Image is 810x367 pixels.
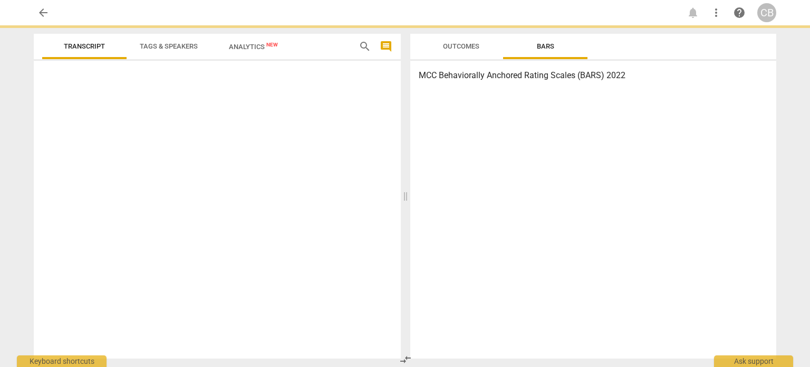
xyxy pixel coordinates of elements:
[380,40,392,53] span: comment
[140,42,198,50] span: Tags & Speakers
[378,38,394,55] button: Show/Hide comments
[229,43,278,51] span: Analytics
[37,6,50,19] span: arrow_back
[399,353,412,366] span: compare_arrows
[757,3,776,22] button: CB
[359,40,371,53] span: search
[419,69,768,82] h3: MCC Behaviorally Anchored Rating Scales (BARS) 2022
[710,6,722,19] span: more_vert
[733,6,746,19] span: help
[266,42,278,48] span: New
[17,355,107,367] div: Keyboard shortcuts
[64,42,105,50] span: Transcript
[537,42,554,50] span: Bars
[443,42,479,50] span: Outcomes
[714,355,793,367] div: Ask support
[730,3,749,22] a: Help
[356,38,373,55] button: Search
